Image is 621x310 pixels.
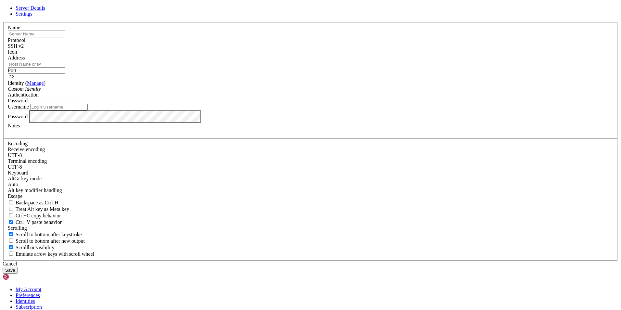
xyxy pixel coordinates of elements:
[8,225,27,231] label: Scrolling
[8,193,22,199] span: Escape
[16,11,32,17] a: Settings
[9,200,13,204] input: Backspace as Ctrl-H
[9,252,13,256] input: Emulate arrow keys with scroll wheel
[16,213,61,218] span: Ctrl+C copy behavior
[8,86,613,92] div: Custom Identity
[16,232,82,237] span: Scroll to bottom after keystroke
[9,239,13,243] input: Scroll to bottom after new output
[8,164,613,170] div: UTF-8
[3,261,618,267] div: Cancel
[8,176,42,181] label: Set the expected encoding for data received from the host. If the encodings do not match, visual ...
[8,219,62,225] label: Ctrl+V pastes if true, sends ^V to host if false. Ctrl+Shift+V sends ^V to host if true, pastes i...
[8,164,22,170] span: UTF-8
[9,220,13,224] input: Ctrl+V paste behavior
[8,182,18,187] span: Auto
[27,80,44,86] a: Manage
[8,200,58,205] label: If true, the backspace should send BS ('\x08', aka ^H). Otherwise the backspace key should send '...
[8,43,613,49] div: SSH v2
[8,232,82,237] label: Whether to scroll to the bottom on any keystroke.
[8,152,22,158] span: UTF-8
[8,213,61,218] label: Ctrl-C copies if true, send ^C to host if false. Ctrl-Shift-C sends ^C to host if true, copies if...
[8,123,20,128] label: Notes
[8,98,613,104] div: Password
[8,147,45,152] label: Set the expected encoding for data received from the host. If the encodings do not match, visual ...
[16,206,69,212] span: Treat Alt key as Meta key
[8,206,69,212] label: Whether the Alt key acts as a Meta key or as a distinct Alt key.
[8,182,613,187] div: Auto
[8,68,17,73] label: Port
[8,245,55,250] label: The vertical scrollbar mode.
[16,287,42,292] a: My Account
[8,104,29,110] label: Username
[8,170,28,175] label: Keyboard
[8,25,20,30] label: Name
[3,274,40,280] img: Shellngn
[9,207,13,211] input: Treat Alt key as Meta key
[8,73,65,80] input: Port Number
[8,61,65,68] input: Host Name or IP
[16,304,42,310] a: Subscription
[30,104,88,110] input: Login Username
[8,98,28,103] span: Password
[8,92,39,97] label: Authentication
[9,213,13,217] input: Ctrl+C copy behavior
[16,238,85,244] span: Scroll to bottom after new output
[8,113,28,119] label: Password
[8,251,94,257] label: When using the alternative screen buffer, and DECCKM (Application Cursor Keys) is active, mouse w...
[25,80,45,86] span: ( )
[9,245,13,249] input: Scrollbar visibility
[8,80,45,86] label: Identity
[8,193,613,199] div: Escape
[8,31,65,37] input: Server Name
[8,141,28,146] label: Encoding
[16,5,45,11] a: Server Details
[16,219,62,225] span: Ctrl+V paste behavior
[8,55,25,60] label: Address
[8,86,41,92] i: Custom Identity
[16,298,35,304] a: Identities
[8,238,85,244] label: Scroll to bottom after new output.
[9,232,13,236] input: Scroll to bottom after keystroke
[8,187,62,193] label: Controls how the Alt key is handled. Escape: Send an ESC prefix. 8-Bit: Add 128 to the typed char...
[8,152,613,158] div: UTF-8
[8,37,25,43] label: Protocol
[16,200,58,205] span: Backspace as Ctrl-H
[8,49,17,55] label: Icon
[3,267,18,274] button: Save
[16,251,94,257] span: Emulate arrow keys with scroll wheel
[8,158,47,164] label: The default terminal encoding. ISO-2022 enables character map translations (like graphics maps). ...
[16,245,55,250] span: Scrollbar visibility
[16,292,40,298] a: Preferences
[8,43,24,49] span: SSH v2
